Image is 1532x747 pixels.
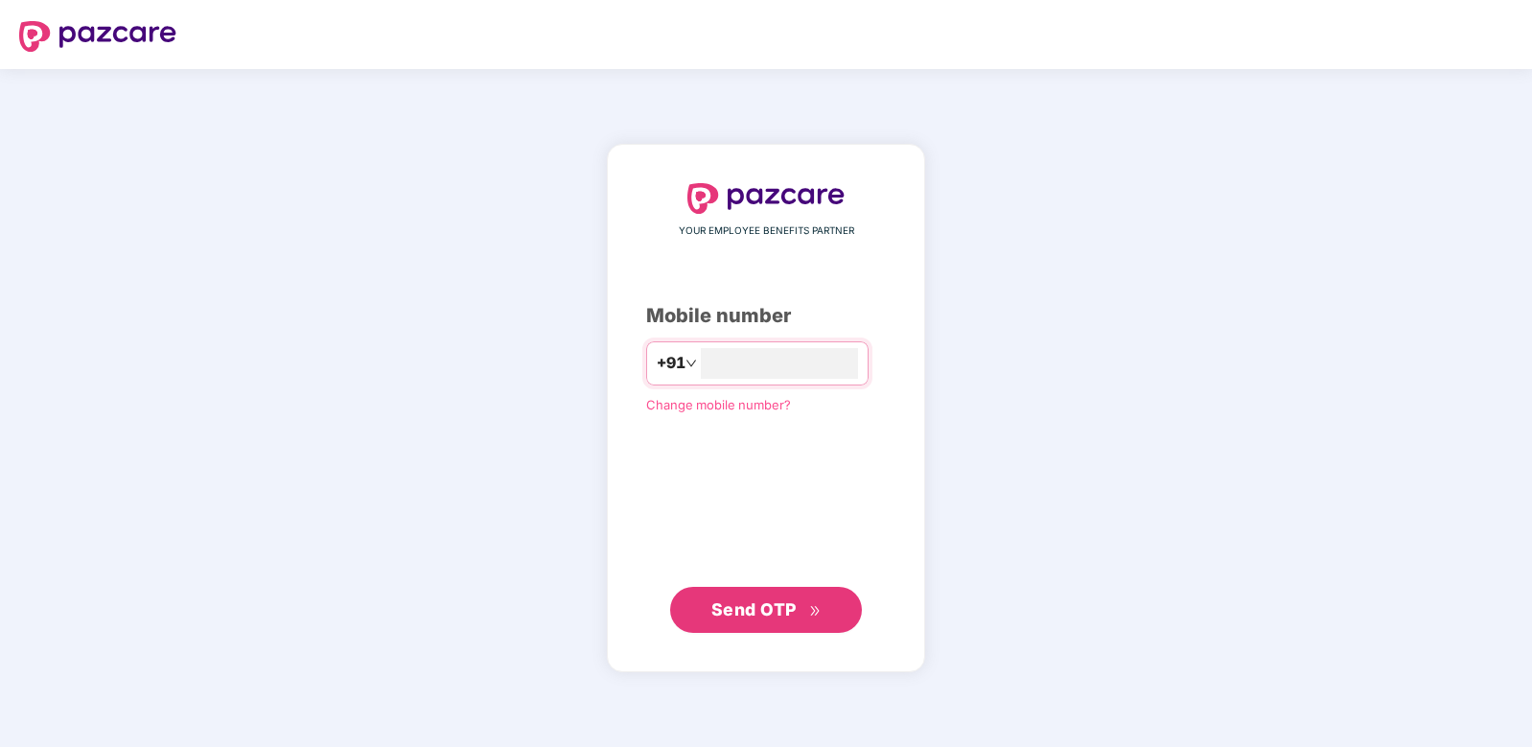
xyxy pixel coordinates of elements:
button: Send OTPdouble-right [670,587,862,633]
span: +91 [657,351,685,375]
a: Change mobile number? [646,397,791,412]
span: double-right [809,605,822,618]
span: Send OTP [711,599,797,619]
span: YOUR EMPLOYEE BENEFITS PARTNER [679,223,854,239]
span: down [685,358,697,369]
div: Mobile number [646,301,886,331]
img: logo [19,21,176,52]
img: logo [687,183,845,214]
